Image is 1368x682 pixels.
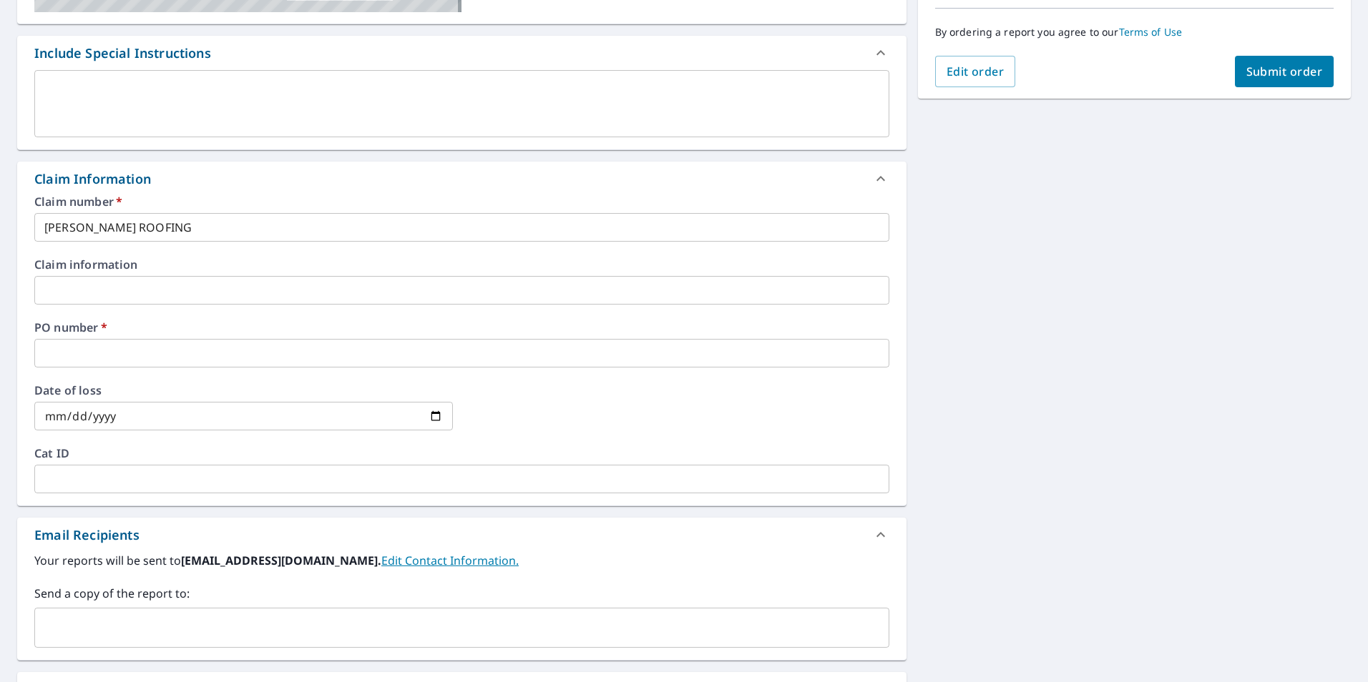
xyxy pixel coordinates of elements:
div: Claim Information [34,169,151,189]
p: By ordering a report you agree to our [935,26,1334,39]
a: EditContactInfo [381,553,519,568]
label: Send a copy of the report to: [34,585,889,602]
span: Edit order [947,64,1005,79]
label: Your reports will be sent to [34,552,889,569]
button: Edit order [935,56,1016,87]
button: Submit order [1235,56,1334,87]
div: Include Special Instructions [34,44,211,63]
div: Email Recipients [17,518,907,552]
b: [EMAIL_ADDRESS][DOMAIN_NAME]. [181,553,381,568]
div: Email Recipients [34,525,140,545]
label: Claim number [34,196,889,207]
label: Cat ID [34,448,889,459]
div: Include Special Instructions [17,36,907,70]
label: PO number [34,322,889,333]
label: Claim information [34,259,889,270]
span: Submit order [1246,64,1323,79]
label: Date of loss [34,385,453,396]
a: Terms of Use [1119,25,1183,39]
div: Claim Information [17,162,907,196]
